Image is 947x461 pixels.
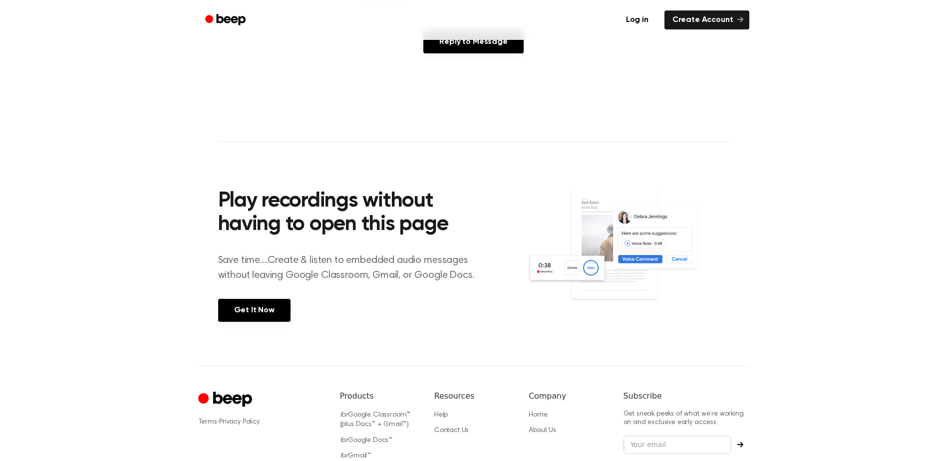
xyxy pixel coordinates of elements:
a: Get It Now [218,299,291,322]
i: for [340,437,348,444]
input: Your email [624,436,731,455]
button: Subscribe [731,442,749,448]
h6: Resources [434,390,513,402]
p: Save time....Create & listen to embedded audio messages without leaving Google Classroom, Gmail, ... [218,253,487,283]
i: for [340,453,348,460]
a: Home [529,412,547,419]
a: Create Account [664,10,749,29]
a: Help [434,412,448,419]
img: Voice Comments on Docs and Recording Widget [527,187,729,321]
h6: Subscribe [624,390,749,402]
div: · [198,417,324,427]
h2: Play recordings without having to open this page [218,190,487,237]
a: Cruip [198,390,255,410]
a: Reply to Message [423,30,523,53]
h6: Products [340,390,418,402]
a: Beep [198,10,255,30]
a: Privacy Policy [219,419,260,426]
a: About Us [529,427,556,434]
h6: Company [529,390,607,402]
a: Terms [198,419,217,426]
p: Get sneak peeks of what we’re working on and exclusive early access. [624,410,749,428]
a: forGmail™ [340,453,371,460]
a: forGoogle Docs™ [340,437,393,444]
a: Log in [616,8,658,31]
i: for [340,412,348,419]
a: Contact Us [434,427,469,434]
a: forGoogle Classroom™ (plus Docs™ + Gmail™) [340,412,411,429]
